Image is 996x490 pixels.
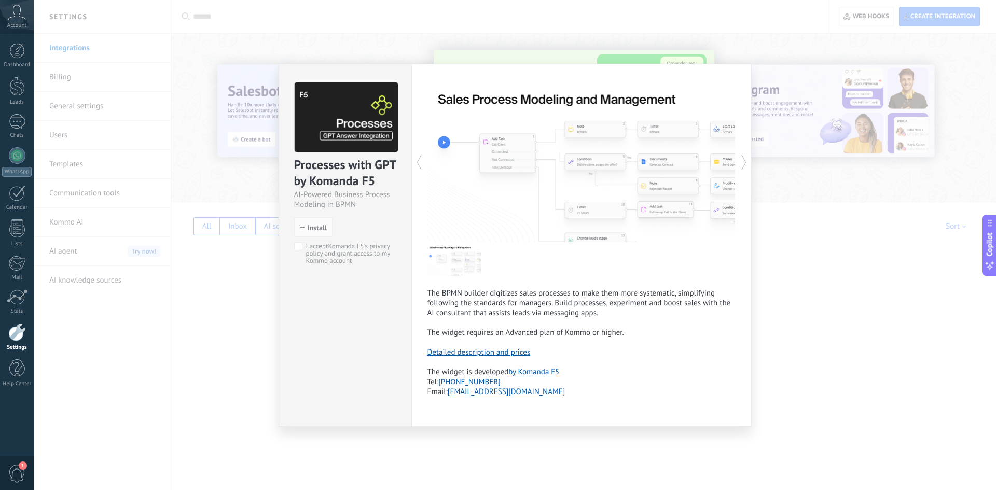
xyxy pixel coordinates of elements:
[295,82,398,152] img: logo_main.png
[328,242,364,250] a: Komanda F5
[427,288,736,338] p: The BPMN builder digitizes sales processes to make them more systematic, simplifying following th...
[985,232,995,256] span: Copilot
[2,274,32,281] div: Mail
[306,243,393,264] span: I accept 's privacy policy and grant access to my Kommo account
[306,243,393,264] div: I accept Komanda F5's privacy policy and grant access to my Kommo account
[2,381,32,387] div: Help Center
[427,244,481,276] img: tour_image_26ce6ae76d1e616f1c38263efe79312a.png
[427,387,565,397] span: Email:
[2,132,32,139] div: Chats
[294,190,396,209] div: AI-Powered Business Process Modeling in BPMN
[427,367,565,397] span: The widget is developed
[294,217,333,237] button: Install
[294,157,396,190] div: Processes with GPT by Komanda F5
[2,241,32,247] div: Lists
[2,308,32,315] div: Stats
[2,167,32,177] div: WhatsApp
[19,461,27,470] span: 1
[7,22,26,29] span: Account
[308,224,327,231] span: Install
[427,347,531,357] a: Detailed description and prices
[2,204,32,211] div: Calendar
[427,377,565,397] span: Tel:
[2,62,32,68] div: Dashboard
[448,387,565,397] a: [EMAIL_ADDRESS][DOMAIN_NAME]
[438,377,501,387] a: [PHONE_NUMBER]
[508,367,559,377] a: by Komanda F5
[2,99,32,106] div: Leads
[2,344,32,351] div: Settings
